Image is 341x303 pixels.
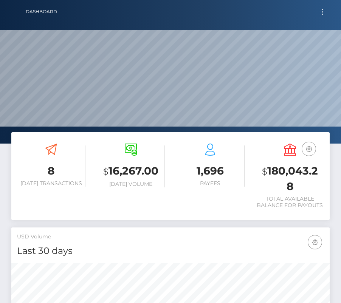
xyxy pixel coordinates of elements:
h6: Total Available Balance for Payouts [256,196,324,209]
button: Toggle navigation [315,7,329,17]
h6: [DATE] Transactions [17,180,85,187]
h3: 8 [17,164,85,178]
small: $ [262,166,267,177]
h6: Payees [176,180,245,187]
h6: [DATE] Volume [97,181,165,187]
a: Dashboard [26,4,57,20]
small: $ [103,166,108,177]
h4: Last 30 days [17,244,324,258]
h3: 180,043.28 [256,164,324,194]
h3: 16,267.00 [97,164,165,179]
h3: 1,696 [176,164,245,178]
h5: USD Volume [17,233,324,241]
